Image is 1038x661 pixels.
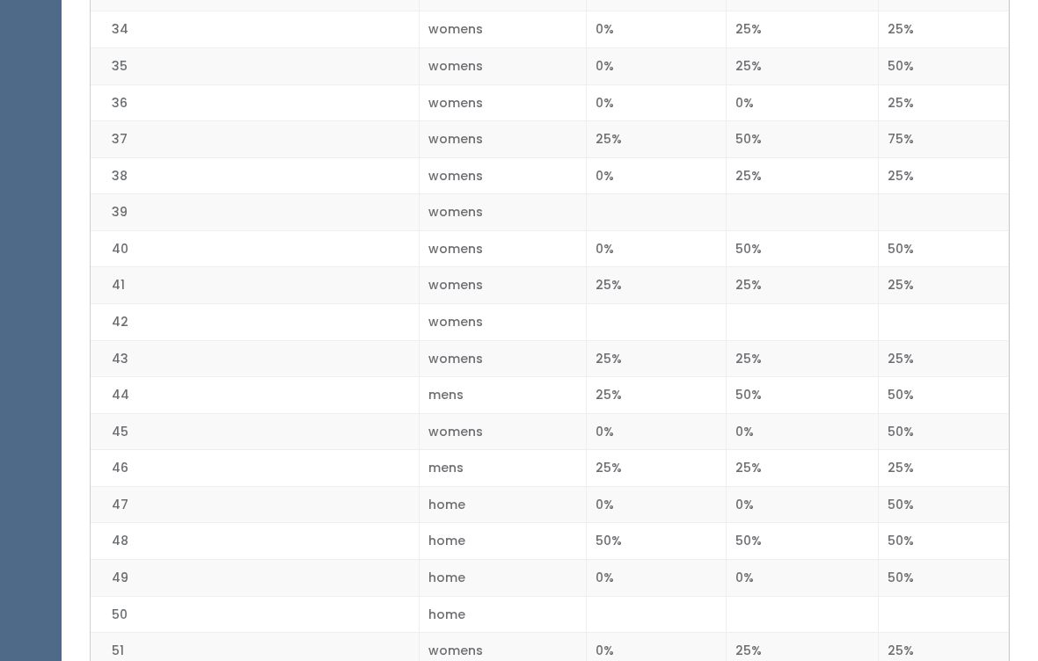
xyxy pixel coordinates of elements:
[91,85,420,122] td: 36
[420,195,587,232] td: womens
[586,85,726,122] td: 0%
[586,12,726,49] td: 0%
[726,158,879,195] td: 25%
[586,158,726,195] td: 0%
[726,524,879,561] td: 50%
[420,268,587,305] td: womens
[726,378,879,415] td: 50%
[91,524,420,561] td: 48
[586,122,726,159] td: 25%
[91,48,420,85] td: 35
[420,597,587,634] td: home
[879,414,1009,451] td: 50%
[726,122,879,159] td: 50%
[91,487,420,524] td: 47
[420,231,587,268] td: womens
[91,561,420,598] td: 49
[879,158,1009,195] td: 25%
[726,12,879,49] td: 25%
[420,561,587,598] td: home
[879,85,1009,122] td: 25%
[586,451,726,488] td: 25%
[420,48,587,85] td: womens
[91,158,420,195] td: 38
[726,268,879,305] td: 25%
[879,268,1009,305] td: 25%
[420,341,587,378] td: womens
[420,378,587,415] td: mens
[879,341,1009,378] td: 25%
[586,231,726,268] td: 0%
[879,48,1009,85] td: 50%
[586,414,726,451] td: 0%
[879,231,1009,268] td: 50%
[586,48,726,85] td: 0%
[879,12,1009,49] td: 25%
[91,268,420,305] td: 41
[420,12,587,49] td: womens
[91,414,420,451] td: 45
[91,378,420,415] td: 44
[91,122,420,159] td: 37
[420,524,587,561] td: home
[420,304,587,341] td: womens
[586,341,726,378] td: 25%
[420,158,587,195] td: womens
[726,48,879,85] td: 25%
[91,451,420,488] td: 46
[726,414,879,451] td: 0%
[879,561,1009,598] td: 50%
[879,122,1009,159] td: 75%
[879,451,1009,488] td: 25%
[879,487,1009,524] td: 50%
[420,122,587,159] td: womens
[91,231,420,268] td: 40
[726,85,879,122] td: 0%
[726,561,879,598] td: 0%
[586,524,726,561] td: 50%
[420,487,587,524] td: home
[879,524,1009,561] td: 50%
[726,451,879,488] td: 25%
[420,451,587,488] td: mens
[420,85,587,122] td: womens
[586,378,726,415] td: 25%
[726,487,879,524] td: 0%
[879,378,1009,415] td: 50%
[91,597,420,634] td: 50
[586,561,726,598] td: 0%
[726,341,879,378] td: 25%
[91,12,420,49] td: 34
[91,341,420,378] td: 43
[91,304,420,341] td: 42
[586,268,726,305] td: 25%
[586,487,726,524] td: 0%
[726,231,879,268] td: 50%
[420,414,587,451] td: womens
[91,195,420,232] td: 39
